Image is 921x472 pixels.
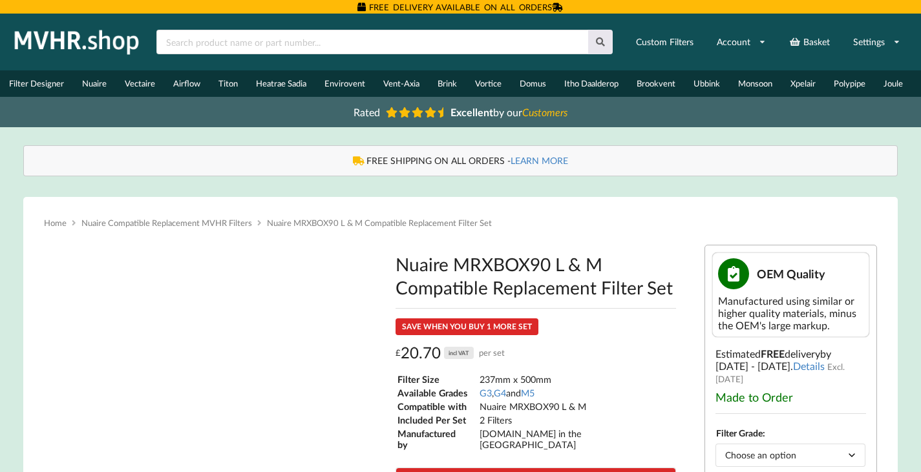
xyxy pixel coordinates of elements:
td: 237mm x 500mm [479,373,675,385]
a: M5 [521,387,535,398]
span: by [DATE] - [DATE] [715,347,831,372]
td: Available Grades [397,387,477,399]
td: [DOMAIN_NAME] in the [GEOGRAPHIC_DATA] [479,427,675,451]
a: Custom Filters [628,30,702,54]
b: FREE [761,347,785,360]
a: Basket [781,30,838,54]
a: Rated Excellentby ourCustomers [344,101,577,123]
a: LEARN MORE [511,155,568,166]
span: Nuaire MRXBOX90 L & M Compatible Replacement Filter Set [267,218,492,228]
a: Xpelair [781,70,825,97]
a: Home [44,218,67,228]
span: OEM Quality [757,267,825,281]
td: , and [479,387,675,399]
a: Airflow [164,70,209,97]
h1: Nuaire MRXBOX90 L & M Compatible Replacement Filter Set [396,252,675,299]
a: G4 [494,387,506,398]
a: Titon [209,70,247,97]
a: Details [793,360,825,372]
a: Domus [511,70,555,97]
a: Nuaire [73,70,116,97]
td: Manufactured by [397,427,477,451]
a: Ubbink [684,70,729,97]
span: per set [479,343,505,363]
b: Excellent [450,106,493,118]
span: by our [450,106,567,118]
a: Heatrae Sadia [247,70,315,97]
a: Polypipe [825,70,874,97]
div: Made to Order [715,390,867,404]
a: Vectaire [116,70,164,97]
div: incl VAT [444,347,474,359]
td: 2 Filters [479,414,675,426]
a: Vent-Axia [374,70,429,97]
span: Rated [354,106,380,118]
td: Nuaire MRXBOX90 L & M [479,400,675,413]
div: FREE SHIPPING ON ALL ORDERS - [37,154,885,167]
td: Included Per Set [397,414,477,426]
a: Account [708,30,774,54]
a: Nuaire Compatible Replacement MVHR Filters [81,218,252,228]
a: Brookvent [628,70,684,97]
a: Settings [845,30,909,54]
label: Filter Grade [716,427,763,438]
a: Brink [429,70,466,97]
span: £ [396,343,401,363]
a: Itho Daalderop [555,70,628,97]
a: Joule [874,70,912,97]
a: G3 [480,387,492,398]
input: Search product name or part number... [156,30,588,54]
a: Envirovent [315,70,374,97]
a: Monsoon [729,70,781,97]
i: Customers [522,106,567,118]
div: 20.70 [396,343,505,363]
img: mvhr.shop.png [9,26,145,58]
div: Manufactured using similar or higher quality materials, minus the OEM's large markup. [718,294,863,331]
td: Filter Size [397,373,477,385]
div: SAVE WHEN YOU BUY 1 MORE SET [396,318,538,335]
a: Vortice [466,70,511,97]
td: Compatible with [397,400,477,413]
